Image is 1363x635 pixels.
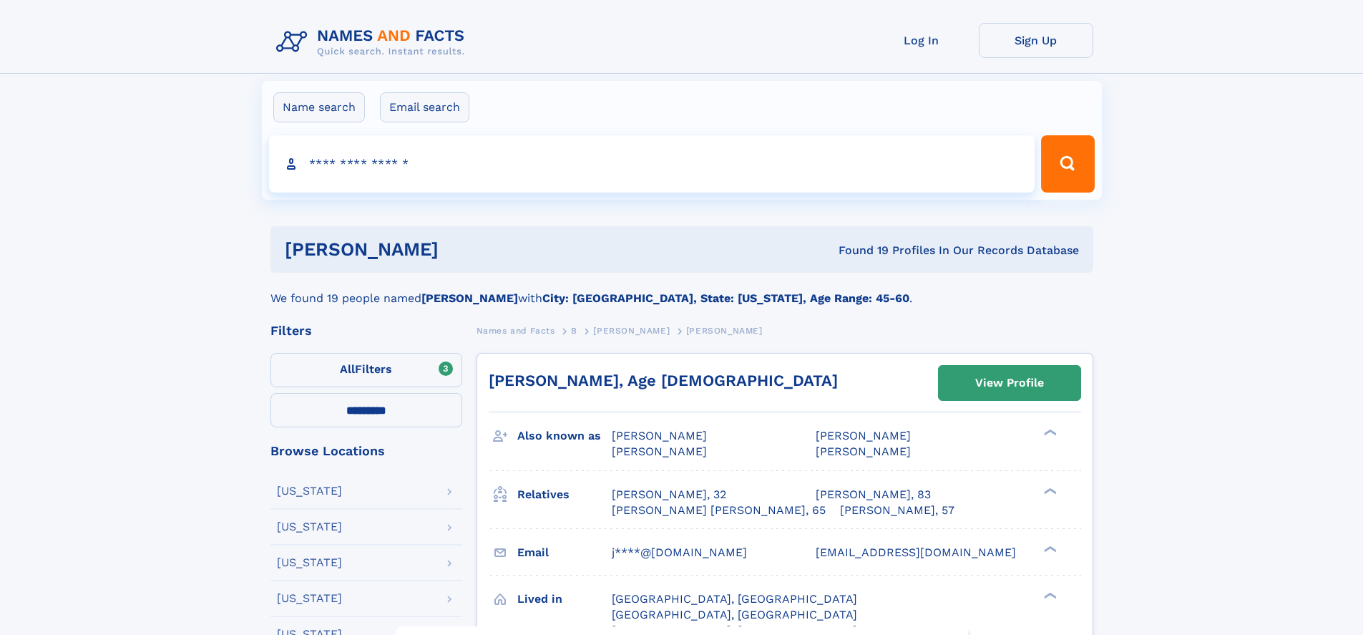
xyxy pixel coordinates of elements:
[1040,591,1057,600] div: ❯
[270,324,462,337] div: Filters
[517,587,612,611] h3: Lived in
[270,273,1093,307] div: We found 19 people named with .
[686,326,763,336] span: [PERSON_NAME]
[1040,428,1057,437] div: ❯
[816,445,911,458] span: [PERSON_NAME]
[270,353,462,387] label: Filters
[1040,486,1057,495] div: ❯
[612,503,826,518] a: [PERSON_NAME] [PERSON_NAME], 65
[421,291,518,305] b: [PERSON_NAME]
[840,503,954,518] a: [PERSON_NAME], 57
[517,424,612,448] h3: Also known as
[277,593,342,604] div: [US_STATE]
[380,92,469,122] label: Email search
[270,23,477,62] img: Logo Names and Facts
[1040,544,1057,553] div: ❯
[571,321,577,339] a: B
[638,243,1079,258] div: Found 19 Profiles In Our Records Database
[593,321,670,339] a: [PERSON_NAME]
[269,135,1035,193] input: search input
[816,546,1016,559] span: [EMAIL_ADDRESS][DOMAIN_NAME]
[975,367,1044,399] div: View Profile
[277,557,342,568] div: [US_STATE]
[979,23,1093,58] a: Sign Up
[285,241,639,258] h1: [PERSON_NAME]
[816,487,931,503] a: [PERSON_NAME], 83
[340,362,355,376] span: All
[864,23,979,58] a: Log In
[939,366,1080,400] a: View Profile
[612,487,726,503] a: [PERSON_NAME], 32
[273,92,365,122] label: Name search
[612,429,707,442] span: [PERSON_NAME]
[270,445,462,457] div: Browse Locations
[612,608,857,621] span: [GEOGRAPHIC_DATA], [GEOGRAPHIC_DATA]
[489,372,838,389] a: [PERSON_NAME], Age [DEMOGRAPHIC_DATA]
[593,326,670,336] span: [PERSON_NAME]
[816,429,911,442] span: [PERSON_NAME]
[542,291,909,305] b: City: [GEOGRAPHIC_DATA], State: [US_STATE], Age Range: 45-60
[277,485,342,497] div: [US_STATE]
[517,483,612,507] h3: Relatives
[571,326,577,336] span: B
[612,592,857,606] span: [GEOGRAPHIC_DATA], [GEOGRAPHIC_DATA]
[277,521,342,533] div: [US_STATE]
[612,445,707,458] span: [PERSON_NAME]
[517,541,612,565] h3: Email
[477,321,555,339] a: Names and Facts
[1041,135,1094,193] button: Search Button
